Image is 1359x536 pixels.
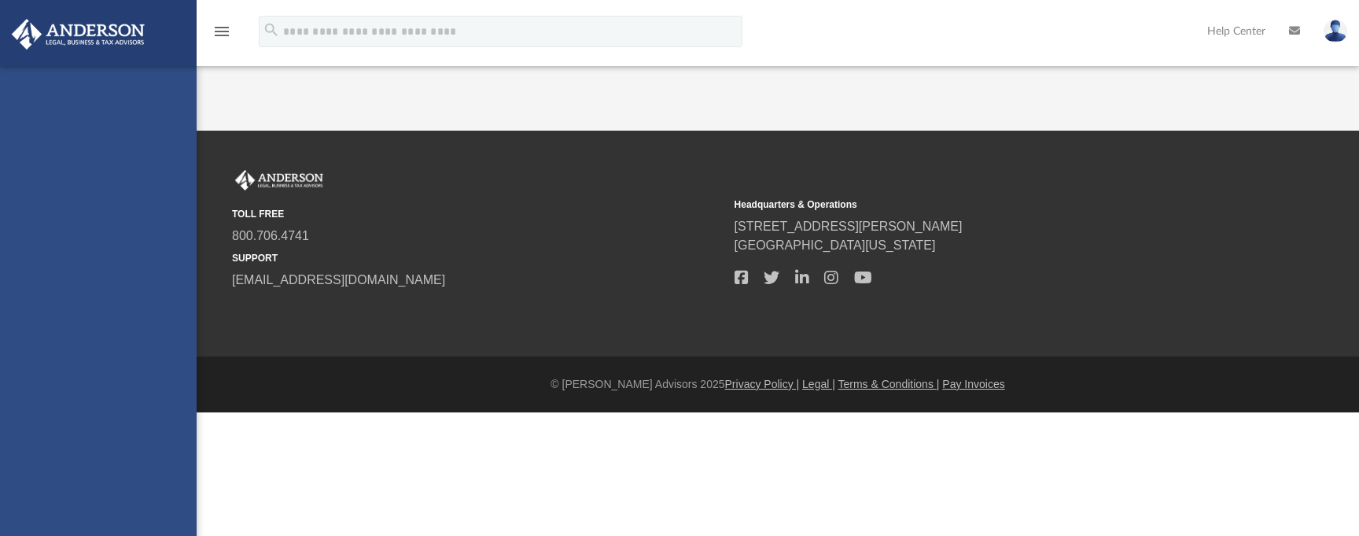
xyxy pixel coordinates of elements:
small: Headquarters & Operations [735,198,1226,212]
img: Anderson Advisors Platinum Portal [232,170,326,190]
div: © [PERSON_NAME] Advisors 2025 [197,376,1359,393]
img: Anderson Advisors Platinum Portal [7,19,149,50]
a: Pay Invoices [942,378,1004,390]
a: [STREET_ADDRESS][PERSON_NAME] [735,220,963,233]
a: menu [212,30,231,41]
a: Legal | [802,378,835,390]
small: SUPPORT [232,251,724,265]
img: User Pic [1324,20,1347,43]
i: search [263,21,280,39]
i: menu [212,22,231,41]
a: 800.706.4741 [232,229,309,242]
a: [GEOGRAPHIC_DATA][US_STATE] [735,238,936,252]
a: Privacy Policy | [725,378,800,390]
a: [EMAIL_ADDRESS][DOMAIN_NAME] [232,273,445,286]
small: TOLL FREE [232,207,724,221]
a: Terms & Conditions | [838,378,940,390]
